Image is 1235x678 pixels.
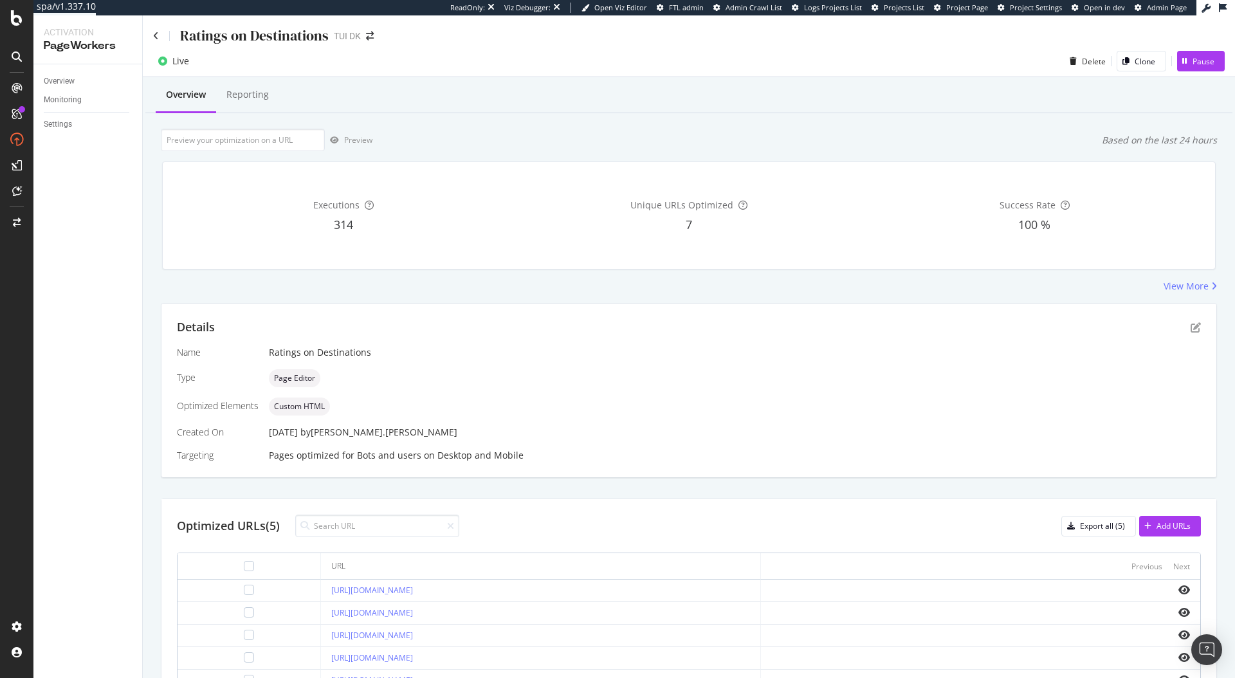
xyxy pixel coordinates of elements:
a: Admin Page [1135,3,1187,13]
div: Name [177,346,259,359]
div: Optimized URLs (5) [177,518,280,535]
a: Logs Projects List [792,3,862,13]
button: Next [1173,558,1190,574]
div: Overview [166,88,206,101]
span: Logs Projects List [804,3,862,12]
span: 100 % [1018,217,1050,232]
input: Preview your optimization on a URL [161,129,325,151]
div: Created On [177,426,259,439]
span: Custom HTML [274,403,325,410]
a: Admin Crawl List [713,3,782,13]
div: neutral label [269,398,330,416]
div: Settings [44,118,72,131]
div: View More [1164,280,1209,293]
div: Activation [44,26,132,39]
a: Monitoring [44,93,133,107]
a: Projects List [872,3,924,13]
div: Ratings on Destinations [269,346,1201,359]
span: Admin Crawl List [726,3,782,12]
div: Clone [1135,56,1155,67]
div: Open Intercom Messenger [1191,634,1222,665]
button: Export all (5) [1061,516,1136,536]
div: neutral label [269,369,320,387]
button: Preview [325,130,372,151]
a: Project Page [934,3,988,13]
a: Overview [44,75,133,88]
div: [DATE] [269,426,1201,439]
div: Type [177,371,259,384]
span: FTL admin [669,3,704,12]
span: 7 [686,217,692,232]
i: eye [1178,585,1190,595]
div: pen-to-square [1191,322,1201,333]
div: PageWorkers [44,39,132,53]
div: ReadOnly: [450,3,485,13]
a: [URL][DOMAIN_NAME] [331,607,413,618]
i: eye [1178,630,1190,640]
div: Pause [1193,56,1214,67]
div: TUI DK [334,30,361,42]
div: by [PERSON_NAME].[PERSON_NAME] [300,426,457,439]
div: Export all (5) [1080,520,1125,531]
a: Click to go back [153,32,159,41]
span: Unique URLs Optimized [630,199,733,211]
div: Reporting [226,88,269,101]
button: Previous [1131,558,1162,574]
span: 314 [334,217,353,232]
div: Optimized Elements [177,399,259,412]
a: Open in dev [1072,3,1125,13]
div: Details [177,319,215,336]
button: Delete [1065,51,1106,71]
div: Monitoring [44,93,82,107]
i: eye [1178,652,1190,663]
div: Based on the last 24 hours [1102,134,1217,147]
div: Previous [1131,561,1162,572]
span: Admin Page [1147,3,1187,12]
div: URL [331,560,345,572]
div: Add URLs [1157,520,1191,531]
div: Next [1173,561,1190,572]
button: Add URLs [1139,516,1201,536]
div: Desktop and Mobile [437,449,524,462]
div: Pages optimized for on [269,449,1201,462]
div: Preview [344,134,372,145]
a: Project Settings [998,3,1062,13]
a: FTL admin [657,3,704,13]
div: Live [172,55,189,68]
i: eye [1178,607,1190,618]
span: Projects List [884,3,924,12]
span: Success Rate [1000,199,1056,211]
button: Pause [1177,51,1225,71]
span: Open in dev [1084,3,1125,12]
div: Viz Debugger: [504,3,551,13]
a: [URL][DOMAIN_NAME] [331,585,413,596]
a: [URL][DOMAIN_NAME] [331,652,413,663]
button: Clone [1117,51,1166,71]
span: Page Editor [274,374,315,382]
input: Search URL [295,515,459,537]
a: View More [1164,280,1217,293]
span: Open Viz Editor [594,3,647,12]
div: Bots and users [357,449,421,462]
div: Ratings on Destinations [180,26,329,46]
div: Delete [1082,56,1106,67]
span: Executions [313,199,360,211]
a: Settings [44,118,133,131]
span: Project Settings [1010,3,1062,12]
span: Project Page [946,3,988,12]
div: Overview [44,75,75,88]
a: [URL][DOMAIN_NAME] [331,630,413,641]
div: arrow-right-arrow-left [366,32,374,41]
a: Open Viz Editor [581,3,647,13]
div: Targeting [177,449,259,462]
